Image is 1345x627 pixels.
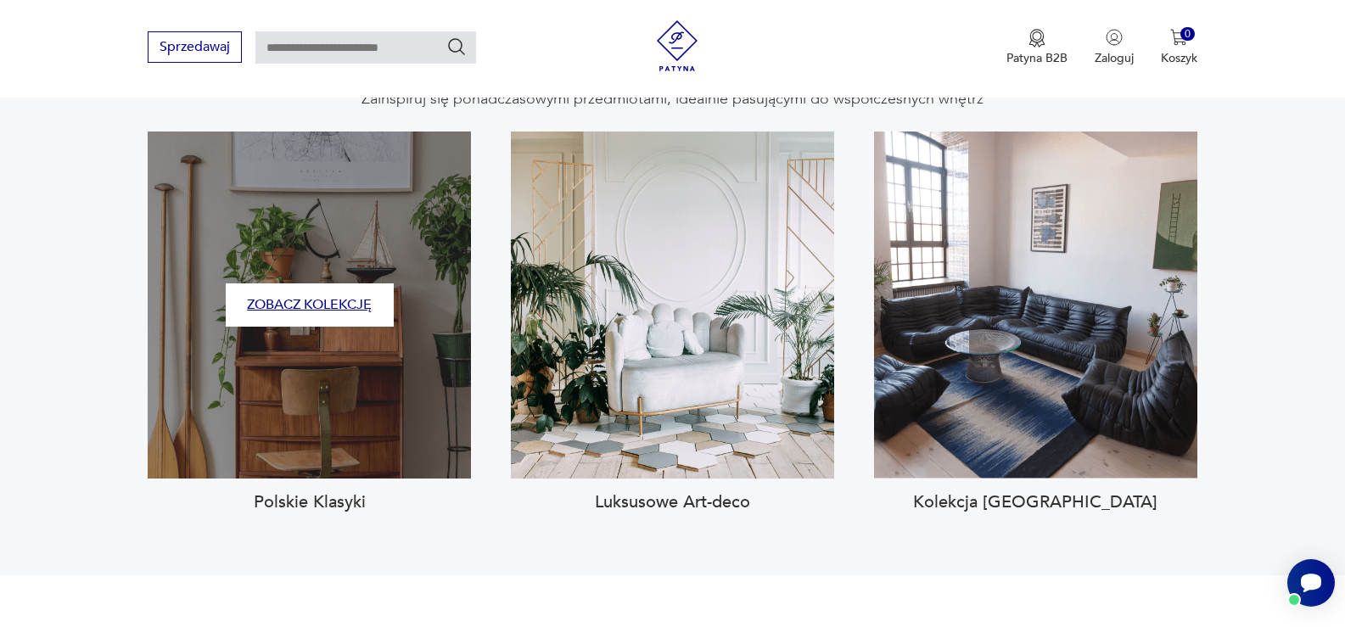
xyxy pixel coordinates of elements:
h3: Luksusowe Art-deco [511,492,834,512]
div: 0 [1180,27,1195,42]
a: Ikona medaluPatyna B2B [1006,29,1068,66]
button: Zaloguj [1095,29,1134,66]
iframe: Smartsupp widget button [1287,559,1335,607]
button: Szukaj [446,36,467,57]
img: Ikona medalu [1028,29,1045,48]
img: Patyna - sklep z meblami i dekoracjami vintage [652,20,703,71]
p: Zainspiruj się ponadczasowymi przedmiotami, idealnie pasującymi do współczesnych wnętrz [361,89,984,109]
p: Zaloguj [1095,50,1134,66]
button: Zobacz kolekcję [226,283,394,327]
p: Patyna B2B [1006,50,1068,66]
p: Koszyk [1161,50,1197,66]
img: Ikona koszyka [1170,29,1187,46]
h3: Kolekcja [GEOGRAPHIC_DATA] [874,492,1197,512]
button: 0Koszyk [1161,29,1197,66]
button: Sprzedawaj [148,31,242,63]
a: Sprzedawaj [148,42,242,54]
button: Patyna B2B [1006,29,1068,66]
img: Ikonka użytkownika [1106,29,1123,46]
h3: Polskie Klasyki [148,492,471,512]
